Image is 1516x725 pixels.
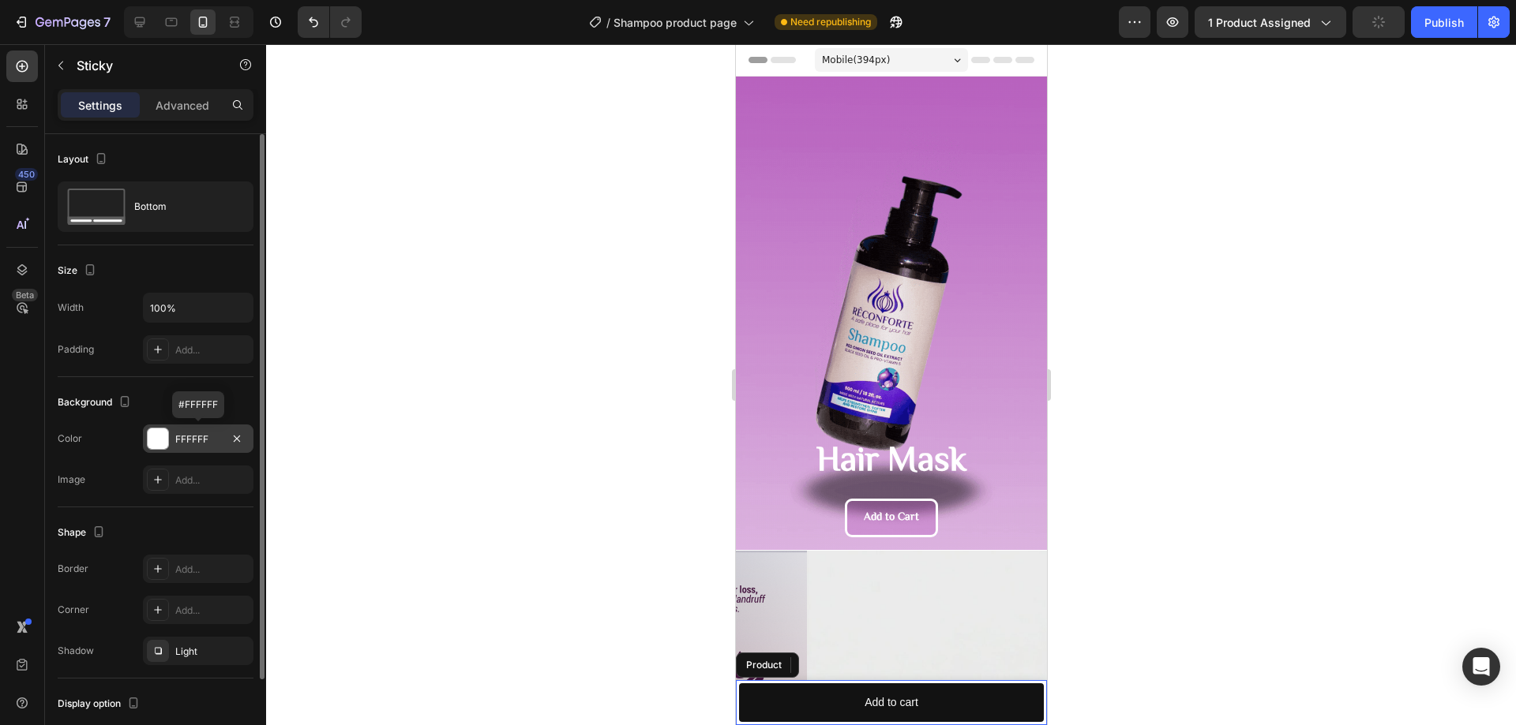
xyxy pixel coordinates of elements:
div: Add... [175,562,250,577]
span: 1 product assigned [1208,14,1311,31]
div: Width [58,301,84,315]
div: Background [58,392,134,413]
div: Add... [175,473,250,488]
iframe: Design area [736,44,1047,725]
span: Shampoo product page [614,14,737,31]
div: Undo/Redo [298,6,362,38]
p: 7 [103,13,111,32]
div: Color [58,432,82,446]
div: Beta [12,289,38,301]
div: 450 [15,168,38,181]
div: Open Intercom Messenger [1462,648,1500,686]
div: Light [175,645,250,659]
span: Need republishing [790,15,871,29]
div: Display option [58,693,143,715]
div: Add... [175,343,250,357]
div: Shadow [58,644,94,658]
div: Size [58,260,99,282]
button: 7 [6,6,118,38]
p: Advanced [156,97,209,114]
div: Publish [1424,14,1464,31]
p: Settings [78,97,122,114]
div: Layout [58,149,111,170]
input: Auto [144,293,253,322]
div: Shape [58,522,108,544]
div: Border [58,562,88,576]
div: Image [58,473,85,487]
div: Bottom [134,189,231,225]
p: Sticky [77,56,211,75]
div: Corner [58,603,89,617]
div: Add... [175,604,250,618]
button: Publish [1411,6,1477,38]
span: / [606,14,610,31]
button: 1 product assigned [1195,6,1346,38]
div: FFFFFF [175,432,221,447]
div: Padding [58,342,94,357]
